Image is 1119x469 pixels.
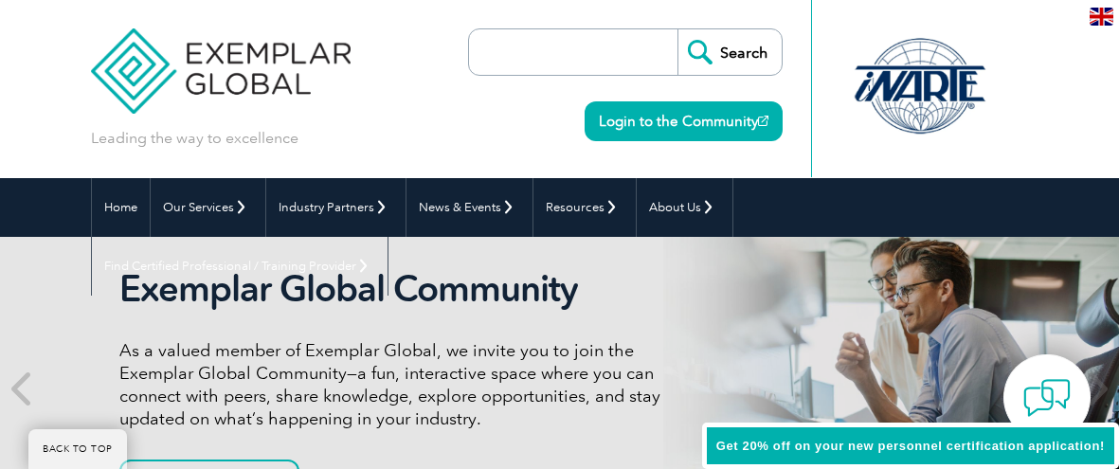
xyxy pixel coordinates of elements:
[677,29,782,75] input: Search
[637,178,732,237] a: About Us
[91,128,298,149] p: Leading the way to excellence
[28,429,127,469] a: BACK TO TOP
[758,116,768,126] img: open_square.png
[1090,8,1113,26] img: en
[151,178,265,237] a: Our Services
[716,439,1105,453] span: Get 20% off on your new personnel certification application!
[406,178,532,237] a: News & Events
[1023,374,1071,422] img: contact-chat.png
[585,101,783,141] a: Login to the Community
[533,178,636,237] a: Resources
[266,178,406,237] a: Industry Partners
[119,339,701,430] p: As a valued member of Exemplar Global, we invite you to join the Exemplar Global Community—a fun,...
[92,237,388,296] a: Find Certified Professional / Training Provider
[92,178,150,237] a: Home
